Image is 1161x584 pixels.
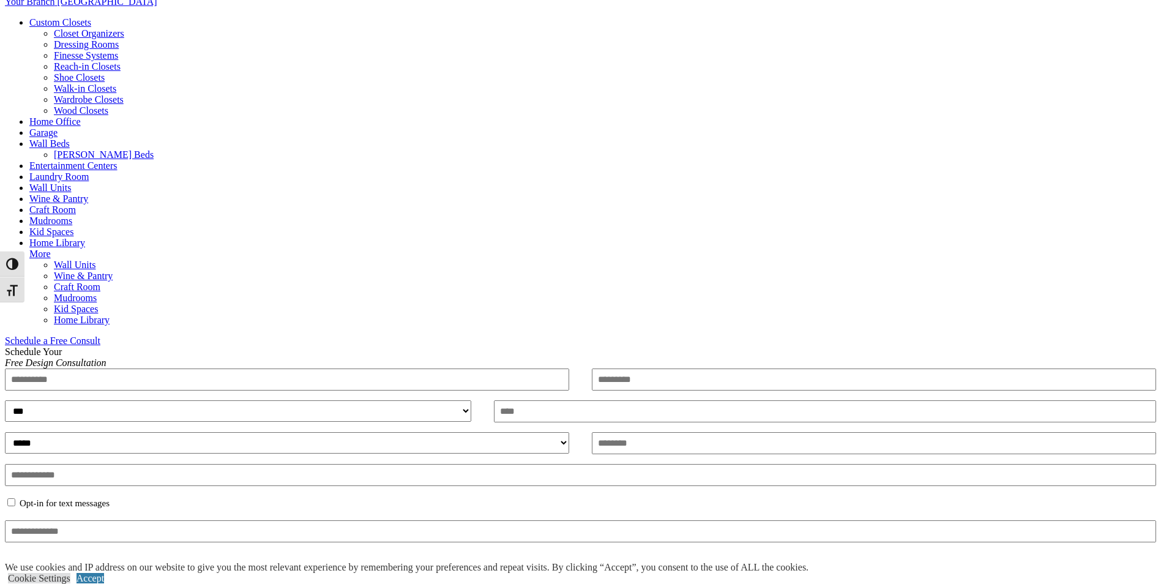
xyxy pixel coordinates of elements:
a: Kid Spaces [29,226,73,237]
a: Finesse Systems [54,50,118,61]
a: Kid Spaces [54,304,98,314]
a: Wardrobe Closets [54,94,124,105]
a: [PERSON_NAME] Beds [54,149,154,160]
a: Home Library [29,238,85,248]
a: Closet Organizers [54,28,124,39]
a: More menu text will display only on big screen [29,249,51,259]
a: Custom Closets [29,17,91,28]
a: Mudrooms [29,215,72,226]
a: Dressing Rooms [54,39,119,50]
a: Craft Room [29,204,76,215]
a: Mudrooms [54,293,97,303]
a: Wood Closets [54,105,108,116]
a: Schedule a Free Consult (opens a dropdown menu) [5,335,100,346]
a: Reach-in Closets [54,61,121,72]
label: Opt-in for text messages [20,498,110,509]
a: Entertainment Centers [29,160,118,171]
a: Garage [29,127,58,138]
a: Wall Beds [29,138,70,149]
a: Laundry Room [29,171,89,182]
a: Wall Units [54,260,95,270]
a: Wall Units [29,182,71,193]
a: Walk-in Closets [54,83,116,94]
span: Schedule Your [5,346,106,368]
a: Accept [77,573,104,583]
a: Wine & Pantry [54,271,113,281]
a: Shoe Closets [54,72,105,83]
div: We use cookies and IP address on our website to give you the most relevant experience by remember... [5,562,808,573]
em: Free Design Consultation [5,358,106,368]
a: Cookie Settings [8,573,70,583]
a: Home Office [29,116,81,127]
a: Home Library [54,315,110,325]
a: Wine & Pantry [29,193,88,204]
a: Craft Room [54,282,100,292]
